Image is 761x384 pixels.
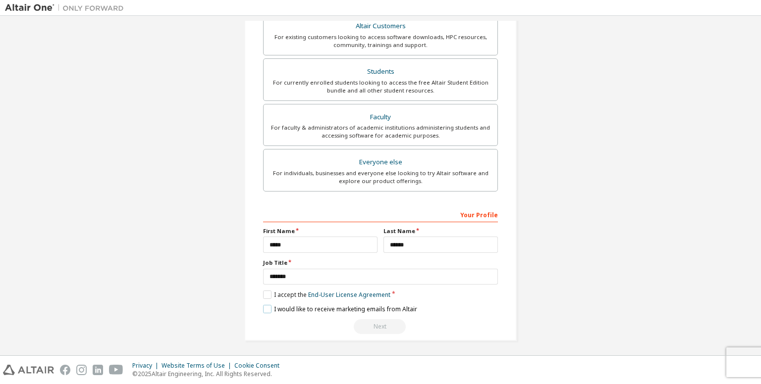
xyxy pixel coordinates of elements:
[93,365,103,375] img: linkedin.svg
[263,206,498,222] div: Your Profile
[109,365,123,375] img: youtube.svg
[132,370,285,378] p: © 2025 Altair Engineering, Inc. All Rights Reserved.
[3,365,54,375] img: altair_logo.svg
[5,3,129,13] img: Altair One
[60,365,70,375] img: facebook.svg
[132,362,162,370] div: Privacy
[270,155,491,169] div: Everyone else
[263,290,390,299] label: I accept the
[162,362,234,370] div: Website Terms of Use
[263,319,498,334] div: Select your account type to continue
[76,365,87,375] img: instagram.svg
[263,259,498,267] label: Job Title
[270,124,491,140] div: For faculty & administrators of academic institutions administering students and accessing softwa...
[263,227,378,235] label: First Name
[263,305,417,313] label: I would like to receive marketing emails from Altair
[270,110,491,124] div: Faculty
[308,290,390,299] a: End-User License Agreement
[270,169,491,185] div: For individuals, businesses and everyone else looking to try Altair software and explore our prod...
[270,65,491,79] div: Students
[383,227,498,235] label: Last Name
[270,33,491,49] div: For existing customers looking to access software downloads, HPC resources, community, trainings ...
[270,79,491,95] div: For currently enrolled students looking to access the free Altair Student Edition bundle and all ...
[234,362,285,370] div: Cookie Consent
[270,19,491,33] div: Altair Customers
